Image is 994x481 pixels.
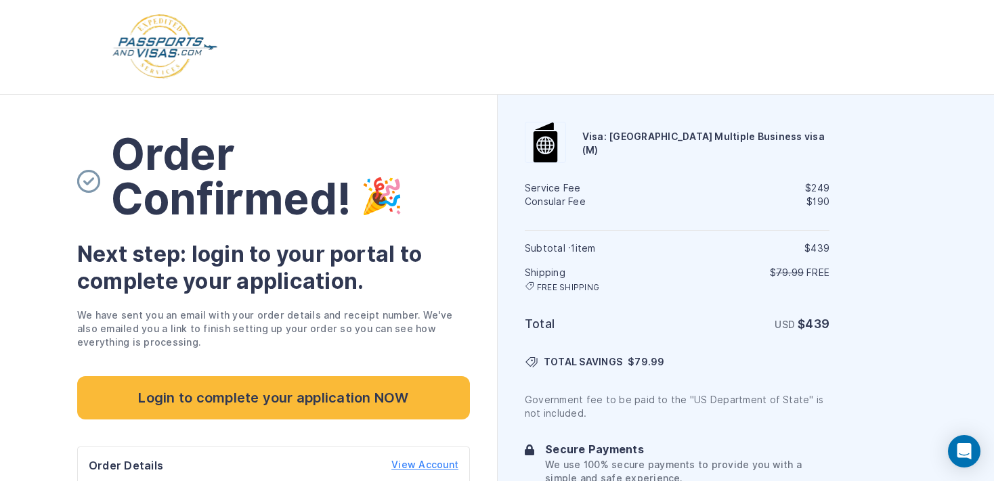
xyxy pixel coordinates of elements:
p: Government fee to be paid to the "US Department of State" is not included. [525,393,829,420]
div: Open Intercom Messenger [948,435,980,467]
a: View Account [391,458,458,474]
span: USD [775,319,795,330]
div: $ [678,181,829,195]
span: 190 [813,196,829,207]
img: order-complete-party.svg [362,176,402,230]
span: 79.99 [776,267,804,278]
h6: Consular Fee [525,195,676,208]
h6: Visa: [GEOGRAPHIC_DATA] Multiple Business visa (M) [582,130,829,157]
img: Visa: China Multiple Business visa (M) [525,122,565,162]
span: FREE SHIPPING [537,282,599,293]
span: 1 [571,243,575,254]
span: 79.99 [634,357,664,367]
span: Free [806,267,829,278]
div: $ [678,195,829,208]
span: 439 [811,243,829,254]
p: $ [678,266,829,279]
span: 439 [805,317,829,331]
h6: Secure Payments [545,442,829,458]
h6: Shipping [525,266,676,293]
span: Order Confirmed! [111,128,351,225]
span: TOTAL SAVINGS [544,355,622,369]
h3: Next step: login to your portal to complete your application. [77,241,470,295]
h6: Order Details [89,458,163,474]
h6: Service Fee [525,181,676,195]
p: We have sent you an email with your order details and receipt number. We've also emailed you a li... [77,308,470,349]
a: Login to complete your application NOW [77,376,470,419]
img: Logo [111,14,219,81]
span: $ [628,355,664,369]
h6: Total [525,315,676,334]
span: 249 [811,183,829,193]
h6: Subtotal · item [525,242,676,255]
div: $ [678,242,829,255]
strong: $ [798,317,829,331]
